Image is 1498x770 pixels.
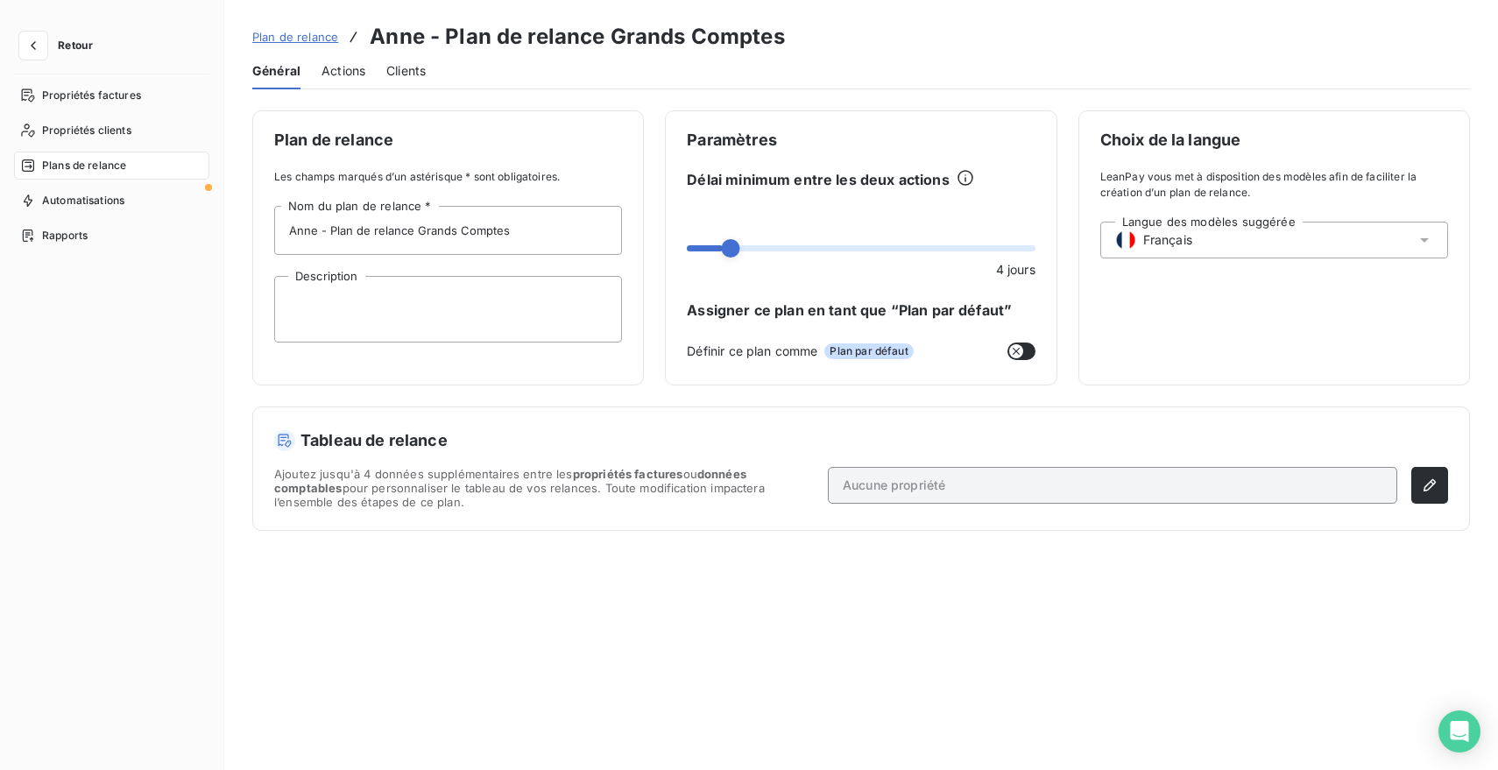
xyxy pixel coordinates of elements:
[843,477,945,494] span: Aucune propriété
[274,132,622,148] span: Plan de relance
[274,467,814,509] span: Ajoutez jusqu'à 4 données supplémentaires entre les ou pour personnaliser le tableau de vos relan...
[14,187,209,215] a: Automatisations
[687,169,949,190] span: Délai minimum entre les deux actions
[824,343,913,359] span: Plan par défaut
[386,62,426,80] span: Clients
[274,206,622,255] input: placeholder
[573,467,683,481] span: propriétés factures
[274,467,746,495] span: données comptables
[1143,231,1192,249] span: Français
[687,300,1035,321] span: Assigner ce plan en tant que “Plan par défaut”
[42,228,88,244] span: Rapports
[322,62,365,80] span: Actions
[1438,710,1480,752] div: Open Intercom Messenger
[42,193,124,208] span: Automatisations
[274,428,1448,453] h5: Tableau de relance
[252,28,338,46] a: Plan de relance
[58,40,93,51] span: Retour
[687,132,1035,148] span: Paramètres
[14,222,209,250] a: Rapports
[1100,132,1448,148] span: Choix de la langue
[370,21,785,53] h3: Anne - Plan de relance Grands Comptes
[42,88,141,103] span: Propriétés factures
[14,81,209,109] a: Propriétés factures
[252,30,338,44] span: Plan de relance
[14,152,209,180] a: Plans de relance
[687,342,817,360] span: Définir ce plan comme
[42,158,126,173] span: Plans de relance
[274,169,622,185] span: Les champs marqués d’un astérisque * sont obligatoires.
[1100,169,1448,201] span: LeanPay vous met à disposition des modèles afin de faciliter la création d’un plan de relance.
[252,62,300,80] span: Général
[996,260,1035,279] span: 4 jours
[14,117,209,145] a: Propriétés clients
[14,32,107,60] button: Retour
[42,123,131,138] span: Propriétés clients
